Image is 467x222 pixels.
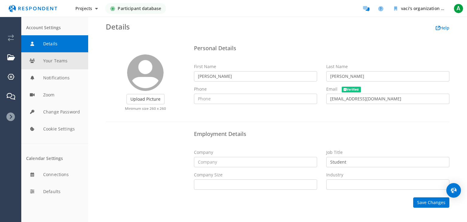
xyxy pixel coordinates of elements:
button: Projects [71,3,103,14]
button: Zoom [21,86,88,103]
label: First Name [194,64,216,70]
div: Calendar Settings [26,156,83,161]
button: Notifications [21,69,88,86]
div: Account Settings [26,25,83,30]
div: Open Intercom Messenger [446,183,461,198]
button: Your Teams [21,52,88,69]
label: Company [194,149,213,155]
label: Company Size [194,172,223,178]
button: vaci's organization Team [389,3,450,14]
p: Minimum size 260 x 260 [109,106,182,111]
span: vaci's organization Team [401,5,452,11]
img: user_avatar_128.png [127,54,164,91]
span: Verified [342,87,361,92]
img: respondent-logo.png [5,3,61,14]
input: Company [194,157,317,167]
span: Email [326,86,337,92]
h4: Personal Details [194,45,449,51]
span: Participant database [118,3,161,14]
h4: Employment Details [194,131,449,137]
label: Job Title [326,149,343,155]
input: First Name [194,71,317,82]
label: Last Name [326,64,348,70]
button: Connections [21,166,88,183]
button: Change Password [21,103,88,120]
a: Participant database [105,3,166,14]
button: Details [21,35,88,52]
button: Cookie Settings [21,120,88,137]
input: Last Name [326,71,449,82]
label: Upload Picture [126,94,164,104]
input: Phone [194,94,317,104]
button: Defaults [21,183,88,200]
span: Details [106,22,130,32]
a: Message participants [360,2,372,15]
button: Save Changes [413,197,449,208]
input: Job Title [326,157,449,167]
span: Projects [75,5,92,11]
a: Help [436,25,449,31]
button: A [452,3,465,14]
span: A [454,4,463,13]
label: Industry [326,172,343,178]
label: Phone [194,86,207,92]
input: Email [326,94,449,104]
a: Help and support [375,2,387,15]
